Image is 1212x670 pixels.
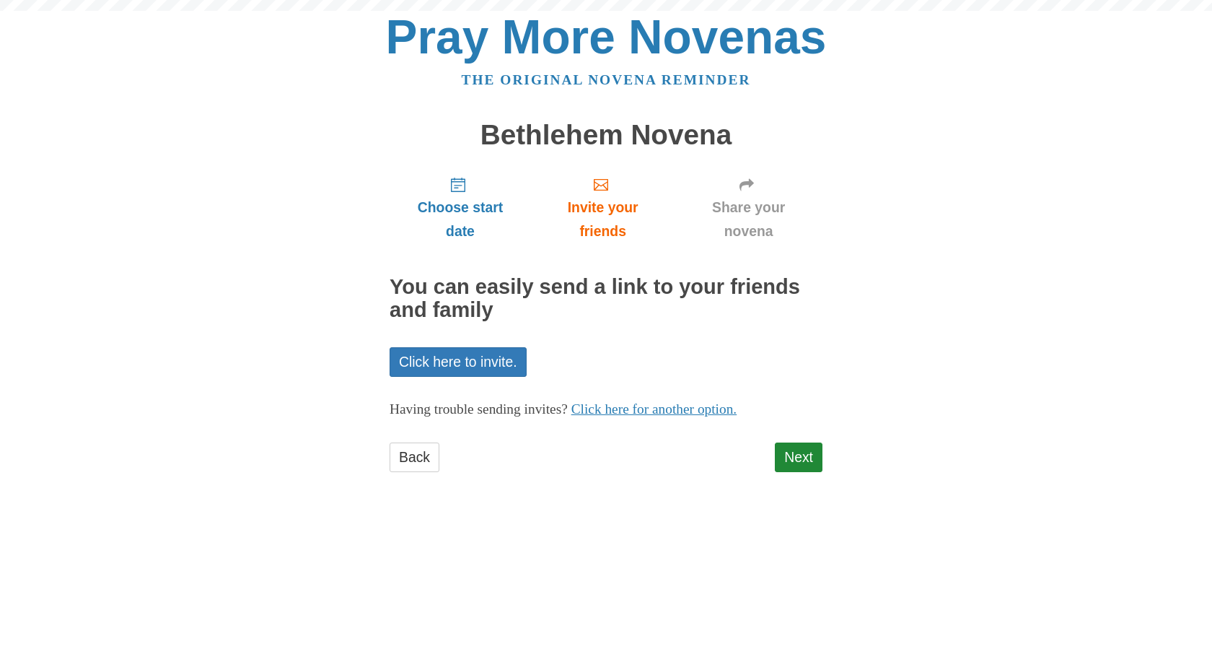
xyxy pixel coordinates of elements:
a: The original novena reminder [462,72,751,87]
span: Invite your friends [545,196,660,243]
h1: Bethlehem Novena [390,120,822,151]
a: Choose start date [390,165,531,251]
a: Invite your friends [531,165,675,251]
h2: You can easily send a link to your friends and family [390,276,822,322]
a: Click here for another option. [571,401,737,417]
a: Pray More Novenas [386,10,827,64]
a: Share your novena [675,165,822,251]
a: Next [775,443,822,472]
span: Having trouble sending invites? [390,401,568,417]
a: Back [390,443,439,472]
a: Click here to invite. [390,347,527,377]
span: Choose start date [404,196,517,243]
span: Share your novena [689,196,808,243]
